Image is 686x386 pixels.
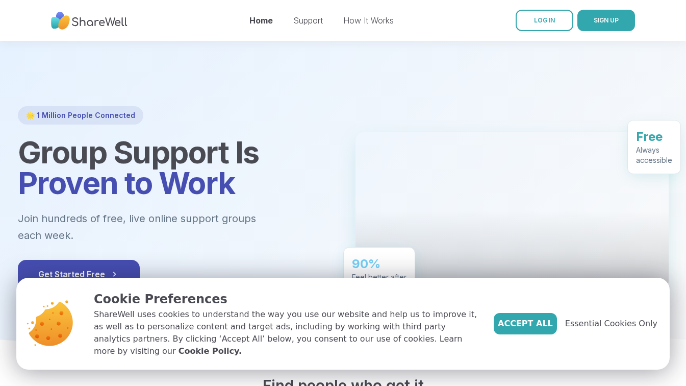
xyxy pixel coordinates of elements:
p: Join hundreds of free, live online support groups each week. [18,210,312,244]
div: Always accessible [636,145,672,165]
a: Support [293,15,323,26]
span: Essential Cookies Only [565,318,657,330]
button: Accept All [494,313,557,334]
a: Home [249,15,273,26]
button: SIGN UP [577,10,635,31]
p: ShareWell uses cookies to understand the way you use our website and help us to improve it, as we... [94,308,477,357]
a: Cookie Policy. [179,345,242,357]
img: ShareWell Nav Logo [51,7,128,35]
div: 90% [352,256,406,272]
p: Cookie Preferences [94,290,477,308]
div: Free [636,129,672,145]
span: Proven to Work [18,164,235,201]
span: LOG IN [534,16,555,24]
h1: Group Support Is [18,137,331,198]
button: Get Started Free [18,260,140,288]
span: Accept All [498,318,553,330]
span: Get Started Free [38,268,119,280]
a: How It Works [343,15,394,26]
div: 🌟 1 Million People Connected [18,106,143,125]
div: Feel better after just one group [352,272,406,293]
a: LOG IN [516,10,573,31]
span: SIGN UP [594,16,619,24]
